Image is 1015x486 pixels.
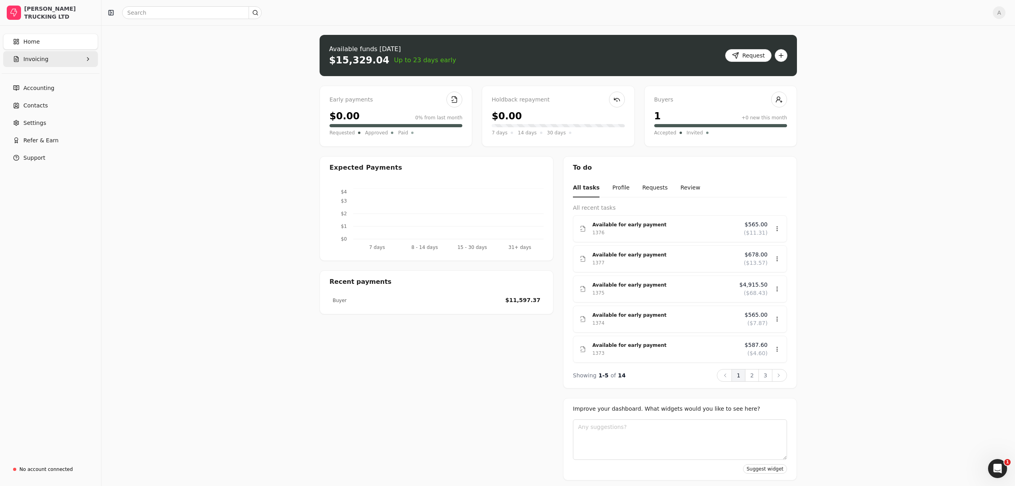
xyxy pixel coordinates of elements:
[745,220,768,229] span: $565.00
[745,369,759,382] button: 2
[573,372,596,379] span: Showing
[732,369,745,382] button: 1
[592,229,605,237] div: 1376
[341,224,347,229] tspan: $1
[320,271,553,293] div: Recent payments
[508,245,531,250] tspan: 31+ days
[680,179,700,197] button: Review
[333,297,347,304] div: Buyer
[415,114,462,121] div: 0% from last month
[573,405,787,413] div: Improve your dashboard. What widgets would you like to see here?
[329,44,456,54] div: Available funds [DATE]
[23,136,59,145] span: Refer & Earn
[592,319,605,327] div: 1374
[458,245,487,250] tspan: 15 - 30 days
[394,55,456,65] span: Up to 23 days early
[329,109,360,123] div: $0.00
[341,236,347,242] tspan: $0
[611,372,616,379] span: of
[741,114,787,121] div: +0 new this month
[3,34,98,50] a: Home
[122,6,262,19] input: Search
[1004,459,1011,465] span: 1
[747,319,768,327] span: ($7.87)
[518,129,536,137] span: 14 days
[592,341,738,349] div: Available for early payment
[725,49,772,62] button: Request
[505,296,540,304] div: $11,597.37
[24,5,94,21] div: [PERSON_NAME] TRUCKING LTD
[745,311,768,319] span: $565.00
[23,84,54,92] span: Accounting
[23,119,46,127] span: Settings
[745,341,768,349] span: $587.60
[592,289,605,297] div: 1375
[23,154,45,162] span: Support
[341,189,347,195] tspan: $4
[599,372,609,379] span: 1 - 5
[341,198,347,204] tspan: $3
[592,311,738,319] div: Available for early payment
[642,179,668,197] button: Requests
[3,132,98,148] button: Refer & Earn
[563,157,797,179] div: To do
[341,211,347,216] tspan: $2
[329,96,462,104] div: Early payments
[329,163,402,172] div: Expected Payments
[23,101,48,110] span: Contacts
[23,55,48,63] span: Invoicing
[592,221,737,229] div: Available for early payment
[547,129,566,137] span: 30 days
[3,150,98,166] button: Support
[369,245,385,250] tspan: 7 days
[744,229,768,237] span: ($11.31)
[3,115,98,131] a: Settings
[3,98,98,113] a: Contacts
[365,129,388,137] span: Approved
[573,179,599,197] button: All tasks
[747,349,768,358] span: ($4.60)
[492,96,624,104] div: Holdback repayment
[618,372,626,379] span: 14
[19,466,73,473] div: No account connected
[744,289,768,297] span: ($68.43)
[988,459,1007,478] iframe: Intercom live chat
[743,464,787,474] button: Suggest widget
[654,109,661,123] div: 1
[3,80,98,96] a: Accounting
[592,349,605,357] div: 1373
[329,129,355,137] span: Requested
[654,129,676,137] span: Accepted
[23,38,40,46] span: Home
[744,259,768,267] span: ($13.57)
[592,281,733,289] div: Available for early payment
[993,6,1005,19] button: A
[492,109,522,123] div: $0.00
[3,462,98,476] a: No account connected
[573,204,787,212] div: All recent tasks
[592,259,605,267] div: 1377
[612,179,630,197] button: Profile
[745,251,768,259] span: $678.00
[398,129,408,137] span: Paid
[329,54,389,67] div: $15,329.04
[739,281,768,289] span: $4,915.50
[758,369,772,382] button: 3
[411,245,438,250] tspan: 8 - 14 days
[3,51,98,67] button: Invoicing
[687,129,703,137] span: Invited
[654,96,787,104] div: Buyers
[492,129,507,137] span: 7 days
[592,251,737,259] div: Available for early payment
